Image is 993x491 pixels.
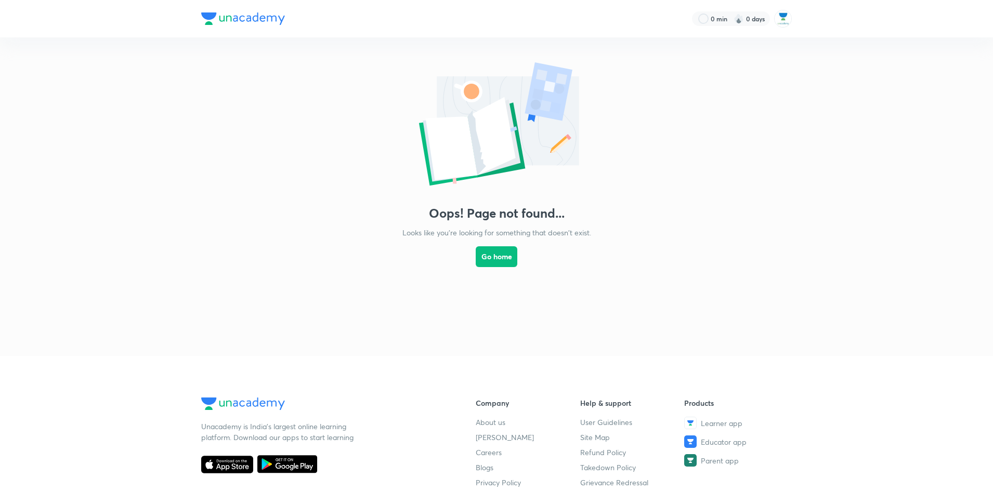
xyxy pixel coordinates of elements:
[701,418,742,429] span: Learner app
[580,432,685,443] a: Site Map
[476,477,580,488] a: Privacy Policy
[684,454,697,467] img: Parent app
[476,417,580,428] a: About us
[684,435,789,448] a: Educator app
[476,397,580,408] h6: Company
[476,238,517,294] a: Go home
[684,417,789,429] a: Learner app
[701,455,739,466] span: Parent app
[580,417,685,428] a: User Guidelines
[684,435,697,448] img: Educator app
[201,421,357,443] p: Unacademy is India’s largest online learning platform. Download our apps to start learning
[201,12,285,25] img: Company Logo
[476,432,580,443] a: [PERSON_NAME]
[580,477,685,488] a: Grievance Redressal
[684,417,697,429] img: Learner app
[580,462,685,473] a: Takedown Policy
[684,454,789,467] a: Parent app
[201,397,442,413] a: Company Logo
[734,14,744,24] img: streak
[701,436,747,447] span: Educator app
[580,397,685,408] h6: Help & support
[476,447,580,458] a: Careers
[580,447,685,458] a: Refund Policy
[476,246,517,267] button: Go home
[774,10,792,28] img: UnacademyRaipur Unacademy Raipur
[429,206,565,221] h3: Oops! Page not found...
[201,397,285,410] img: Company Logo
[393,58,600,193] img: error
[684,397,789,408] h6: Products
[476,447,502,458] span: Careers
[476,462,580,473] a: Blogs
[402,227,591,238] p: Looks like you're looking for something that doesn't exist.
